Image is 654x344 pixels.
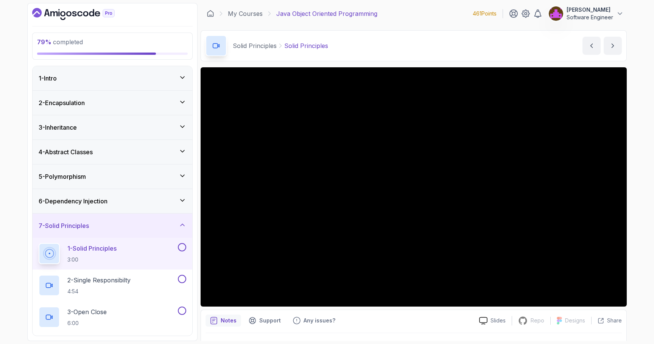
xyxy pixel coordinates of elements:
[233,41,277,50] p: Solid Principles
[288,315,340,327] button: Feedback button
[221,317,237,324] p: Notes
[548,6,624,21] button: user profile image[PERSON_NAME]Software Engineer
[39,147,93,157] h3: 4 - Abstract Classes
[33,140,192,164] button: 4-Abstract Classes
[228,9,263,18] a: My Courses
[582,37,601,55] button: previous content
[67,256,117,263] p: 3:00
[604,37,622,55] button: next content
[39,98,85,107] h3: 2 - Encapsulation
[33,91,192,115] button: 2-Encapsulation
[549,6,563,21] img: user profile image
[33,214,192,238] button: 7-Solid Principles
[39,123,77,132] h3: 3 - Inheritance
[39,74,57,83] h3: 1 - Intro
[39,221,89,230] h3: 7 - Solid Principles
[39,275,186,296] button: 2-Single Responsibilty4:54
[473,10,497,17] p: 461 Points
[39,172,86,181] h3: 5 - Polymorphism
[531,317,544,324] p: Repo
[37,38,83,46] span: completed
[201,67,627,307] iframe: 2 - SOLID Principles
[33,66,192,90] button: 1-Intro
[567,14,613,21] p: Software Engineer
[565,317,585,324] p: Designs
[39,243,186,264] button: 1-Solid Principles3:00
[607,317,622,324] p: Share
[284,41,328,50] p: Solid Principles
[39,197,107,206] h3: 6 - Dependency Injection
[567,6,613,14] p: [PERSON_NAME]
[67,288,131,295] p: 4:54
[67,319,107,327] p: 6:00
[33,115,192,139] button: 3-Inheritance
[207,10,214,17] a: Dashboard
[67,244,117,253] p: 1 - Solid Principles
[67,276,131,285] p: 2 - Single Responsibilty
[473,317,512,325] a: Slides
[259,317,281,324] p: Support
[67,307,107,316] p: 3 - Open Close
[33,189,192,213] button: 6-Dependency Injection
[39,307,186,328] button: 3-Open Close6:00
[304,317,335,324] p: Any issues?
[32,8,132,20] a: Dashboard
[276,9,377,18] p: Java Object Oriented Programming
[206,315,241,327] button: notes button
[591,317,622,324] button: Share
[244,315,285,327] button: Support button
[33,164,192,189] button: 5-Polymorphism
[37,38,51,46] span: 79 %
[490,317,506,324] p: Slides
